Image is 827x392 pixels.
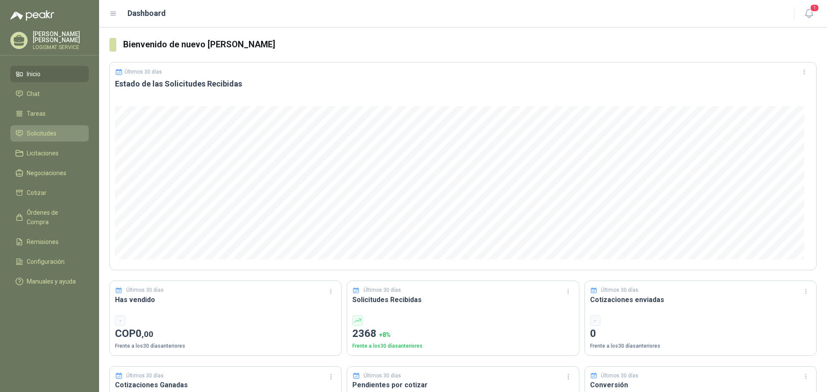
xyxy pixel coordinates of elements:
[10,185,89,201] a: Cotizar
[10,234,89,250] a: Remisiones
[136,327,153,340] span: 0
[10,253,89,270] a: Configuración
[115,79,811,89] h3: Estado de las Solicitudes Recibidas
[33,31,89,43] p: [PERSON_NAME] [PERSON_NAME]
[27,277,76,286] span: Manuales y ayuda
[27,188,47,198] span: Cotizar
[364,286,401,294] p: Últimos 30 días
[601,286,638,294] p: Últimos 30 días
[126,286,164,294] p: Últimos 30 días
[10,145,89,161] a: Licitaciones
[10,125,89,142] a: Solicitudes
[10,10,54,21] img: Logo peakr
[27,237,59,247] span: Remisiones
[27,129,56,138] span: Solicitudes
[27,69,40,79] span: Inicio
[352,342,573,350] p: Frente a los 30 días anteriores
[590,315,600,326] div: -
[124,69,162,75] p: Últimos 30 días
[33,45,89,50] p: LOGISMAT SERVICE
[115,326,336,342] p: COP
[590,380,811,390] h3: Conversión
[10,204,89,230] a: Órdenes de Compra
[10,66,89,82] a: Inicio
[352,326,573,342] p: 2368
[590,326,811,342] p: 0
[27,208,81,227] span: Órdenes de Compra
[115,380,336,390] h3: Cotizaciones Ganadas
[115,342,336,350] p: Frente a los 30 días anteriores
[27,148,59,158] span: Licitaciones
[801,6,817,22] button: 1
[379,331,391,338] span: + 8 %
[27,89,40,99] span: Chat
[127,7,166,19] h1: Dashboard
[590,294,811,305] h3: Cotizaciones enviadas
[10,165,89,181] a: Negociaciones
[27,109,46,118] span: Tareas
[352,380,573,390] h3: Pendientes por cotizar
[810,4,819,12] span: 1
[364,372,401,380] p: Últimos 30 días
[352,294,573,305] h3: Solicitudes Recibidas
[10,105,89,122] a: Tareas
[601,372,638,380] p: Últimos 30 días
[123,38,817,51] h3: Bienvenido de nuevo [PERSON_NAME]
[10,273,89,290] a: Manuales y ayuda
[590,342,811,350] p: Frente a los 30 días anteriores
[115,294,336,305] h3: Has vendido
[126,372,164,380] p: Últimos 30 días
[142,329,153,339] span: ,00
[115,315,125,326] div: -
[27,168,66,178] span: Negociaciones
[27,257,65,266] span: Configuración
[10,86,89,102] a: Chat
